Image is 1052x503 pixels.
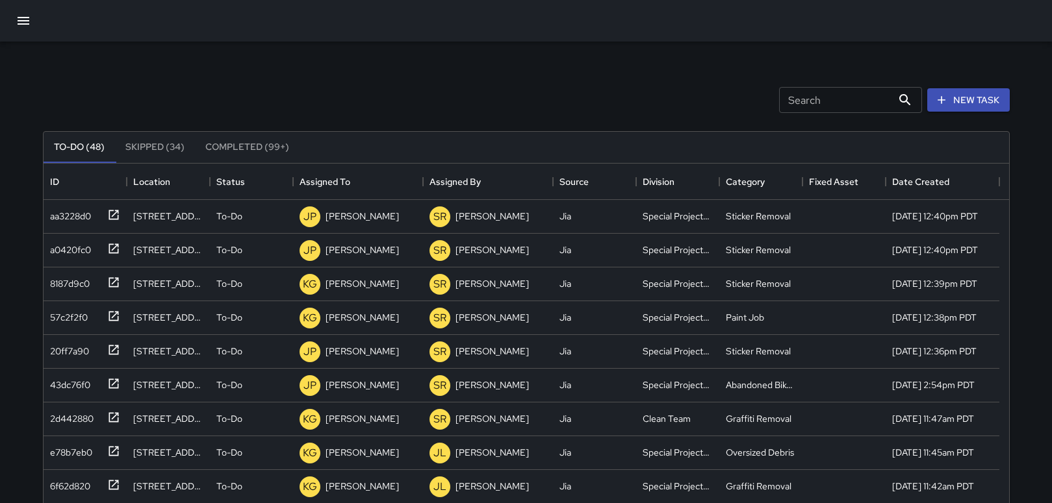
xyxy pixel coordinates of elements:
div: 8/27/2025, 12:40pm PDT [892,210,978,223]
div: Graffiti Removal [726,480,791,493]
p: [PERSON_NAME] [455,277,529,290]
div: Date Created [886,164,999,200]
p: [PERSON_NAME] [455,210,529,223]
div: Fixed Asset [802,164,886,200]
div: 8/26/2025, 11:47am PDT [892,412,974,425]
div: 57c2f2f0 [45,306,88,324]
div: Source [559,164,589,200]
p: KG [303,276,317,292]
div: Special Projects Team [643,277,713,290]
p: [PERSON_NAME] [455,311,529,324]
p: KG [303,479,317,495]
p: SR [433,344,446,360]
button: Completed (99+) [195,132,300,163]
p: KG [303,310,317,326]
div: 8/27/2025, 12:39pm PDT [892,277,977,290]
p: JP [303,378,316,393]
div: Jia [559,412,571,425]
div: Special Projects Team [643,210,713,223]
div: Assigned To [300,164,350,200]
div: Location [133,164,170,200]
div: 6f62d820 [45,474,90,493]
div: Date Created [892,164,949,200]
div: Status [216,164,245,200]
p: To-Do [216,311,242,324]
div: 8187d9c0 [45,272,90,290]
p: [PERSON_NAME] [455,345,529,358]
p: [PERSON_NAME] [326,345,399,358]
div: 220 Sansome Street [133,210,203,223]
div: 233 Sansome Street [133,277,203,290]
p: KG [303,411,317,427]
p: To-Do [216,480,242,493]
div: aa3228d0 [45,204,91,223]
div: 8/26/2025, 11:42am PDT [892,480,974,493]
p: [PERSON_NAME] [326,412,399,425]
p: JP [303,243,316,258]
p: [PERSON_NAME] [455,378,529,391]
p: SR [433,209,446,225]
p: To-Do [216,345,242,358]
div: ID [44,164,127,200]
p: SR [433,310,446,326]
p: [PERSON_NAME] [326,446,399,459]
div: Oversized Debris [726,446,794,459]
div: ID [50,164,59,200]
div: Jia [559,243,571,256]
div: 300 Pine Street [133,243,203,256]
p: SR [433,378,446,393]
div: Source [553,164,636,200]
div: Clean Team [643,412,691,425]
div: Jia [559,210,571,223]
div: Jia [559,446,571,459]
div: Sticker Removal [726,277,791,290]
div: Jia [559,378,571,391]
button: To-Do (48) [44,132,115,163]
div: Jia [559,277,571,290]
div: Fixed Asset [809,164,858,200]
p: [PERSON_NAME] [326,311,399,324]
p: JL [433,479,446,495]
div: 28 Fremont Street [133,378,203,391]
div: Sticker Removal [726,243,791,256]
div: 410 California Street [133,311,203,324]
p: [PERSON_NAME] [455,480,529,493]
div: Sticker Removal [726,345,791,358]
div: Graffiti Removal [726,412,791,425]
p: To-Do [216,446,242,459]
div: Assigned To [293,164,423,200]
p: KG [303,445,317,461]
p: [PERSON_NAME] [326,378,399,391]
div: Special Projects Team [643,345,713,358]
p: To-Do [216,378,242,391]
p: [PERSON_NAME] [326,277,399,290]
div: Assigned By [423,164,553,200]
button: New Task [927,88,1010,112]
div: Category [726,164,765,200]
button: Skipped (34) [115,132,195,163]
p: To-Do [216,412,242,425]
div: 804 Montgomery Street [133,412,203,425]
p: [PERSON_NAME] [455,243,529,256]
p: [PERSON_NAME] [326,480,399,493]
p: JP [303,209,316,225]
div: 20ff7a90 [45,339,89,358]
div: Special Projects Team [643,480,713,493]
div: e78b7eb0 [45,441,92,459]
div: 458 Jackson Street [133,446,203,459]
div: 8/26/2025, 2:54pm PDT [892,378,975,391]
p: SR [433,243,446,258]
div: Paint Job [726,311,764,324]
div: 8/27/2025, 12:40pm PDT [892,243,978,256]
p: To-Do [216,243,242,256]
div: Category [719,164,802,200]
div: a0420fc0 [45,238,91,256]
p: [PERSON_NAME] [326,210,399,223]
p: [PERSON_NAME] [326,243,399,256]
div: Special Projects Team [643,311,713,324]
div: Sticker Removal [726,210,791,223]
div: Status [210,164,293,200]
div: Division [636,164,719,200]
div: 2d442880 [45,407,94,425]
p: To-Do [216,210,242,223]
